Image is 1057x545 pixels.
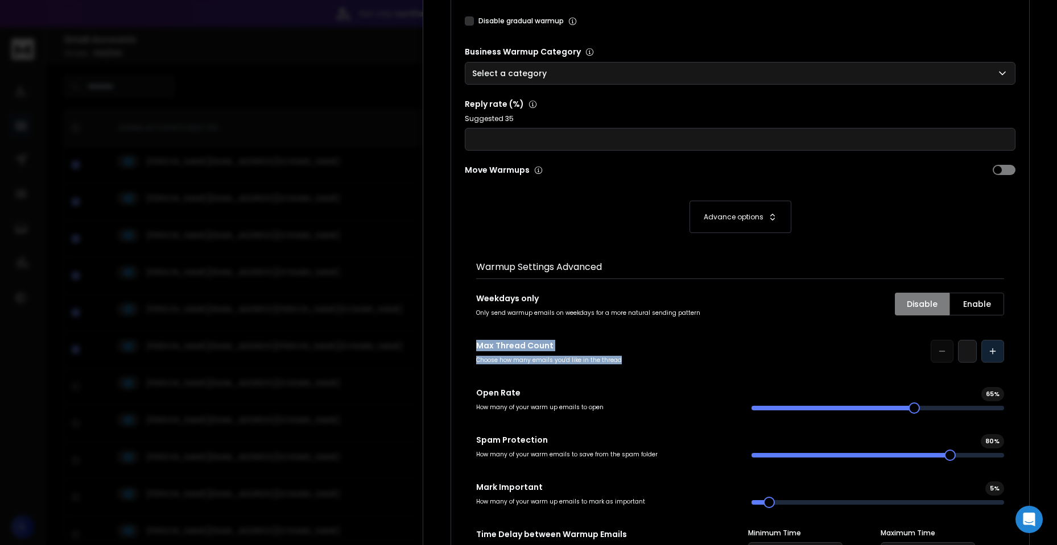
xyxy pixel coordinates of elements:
p: Mark Important [476,481,729,493]
button: Disable [895,293,949,315]
p: Reply rate (%) [465,98,1015,110]
label: Maximum Time [881,529,1004,538]
div: Open Intercom Messenger [1015,506,1043,533]
button: Enable [949,293,1004,315]
p: Move Warmups [465,164,737,176]
p: Advance options [704,213,763,222]
div: 65 % [981,387,1004,401]
div: 80 % [981,434,1004,448]
p: Max Thread Count [476,340,729,351]
p: Choose how many emails you'd like in the thread [476,356,729,364]
p: How many of your warm up emails to mark as important [476,497,729,506]
p: Time Delay between Warmup Emails [476,529,744,540]
button: Advance options [476,201,1004,233]
p: Weekdays only [476,293,729,304]
p: How many of your warm up emails to open [476,403,729,411]
div: 5 % [985,481,1004,496]
p: Suggested 35 [465,114,1015,123]
p: Only send warmup emails on weekdays for a more natural sending pattern [476,309,729,317]
label: Disable gradual warmup [478,16,564,26]
h1: Warmup Settings Advanced [476,260,1004,274]
p: How many of your warm emails to save from the spam folder [476,450,729,459]
p: Spam Protection [476,434,729,446]
p: Open Rate [476,387,729,398]
p: Select a category [472,68,551,79]
label: Minimum Time [748,529,872,538]
p: Business Warmup Category [465,46,1015,57]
